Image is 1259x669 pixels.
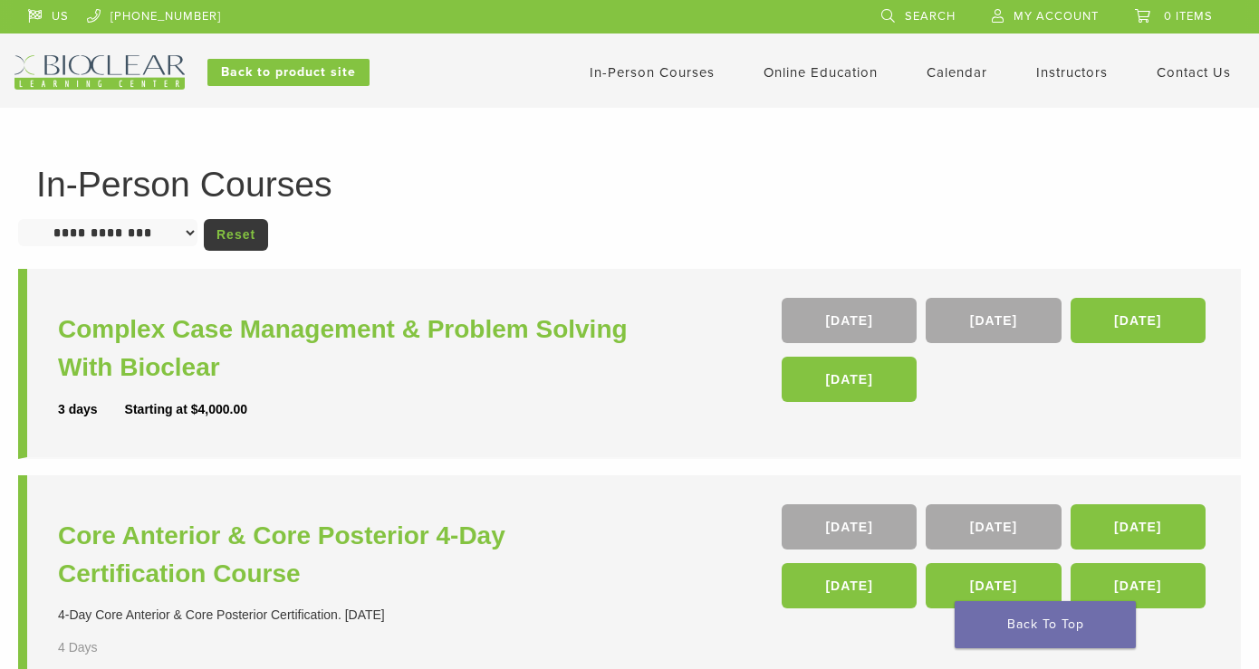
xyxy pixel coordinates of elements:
div: , , , [782,298,1210,411]
a: [DATE] [1071,563,1206,608]
a: Reset [204,219,268,251]
a: Calendar [927,64,987,81]
a: [DATE] [782,563,917,608]
span: 0 items [1164,9,1213,24]
div: , , , , , [782,504,1210,617]
a: Contact Us [1157,64,1231,81]
div: 4-Day Core Anterior & Core Posterior Certification. [DATE] [58,606,634,625]
img: Bioclear [14,55,185,90]
a: Core Anterior & Core Posterior 4-Day Certification Course [58,517,634,593]
a: [DATE] [1071,298,1206,343]
a: Online Education [764,64,878,81]
a: [DATE] [782,298,917,343]
a: Back to product site [207,59,370,86]
a: [DATE] [926,504,1061,550]
h1: In-Person Courses [36,167,1223,202]
a: In-Person Courses [590,64,715,81]
a: [DATE] [1071,504,1206,550]
a: Instructors [1036,64,1108,81]
span: My Account [1014,9,1099,24]
div: 3 days [58,400,125,419]
a: [DATE] [782,357,917,402]
a: [DATE] [926,298,1061,343]
a: Back To Top [955,601,1136,648]
div: 4 Days [58,638,144,657]
div: Starting at $4,000.00 [125,400,247,419]
a: [DATE] [782,504,917,550]
span: Search [905,9,956,24]
a: Complex Case Management & Problem Solving With Bioclear [58,311,634,387]
a: [DATE] [926,563,1061,608]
